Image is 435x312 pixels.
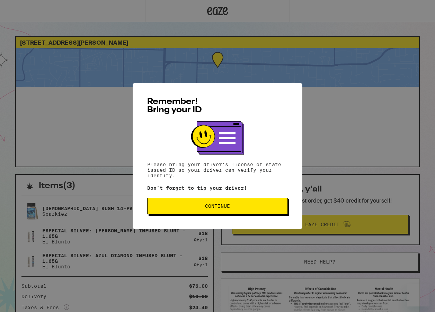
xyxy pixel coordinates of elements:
[205,204,230,208] span: Continue
[147,198,288,214] button: Continue
[147,98,202,114] span: Remember! Bring your ID
[147,162,288,178] p: Please bring your driver's license or state issued ID so your driver can verify your identity.
[407,284,429,306] iframe: Button to launch messaging window
[147,185,288,191] p: Don't forget to tip your driver!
